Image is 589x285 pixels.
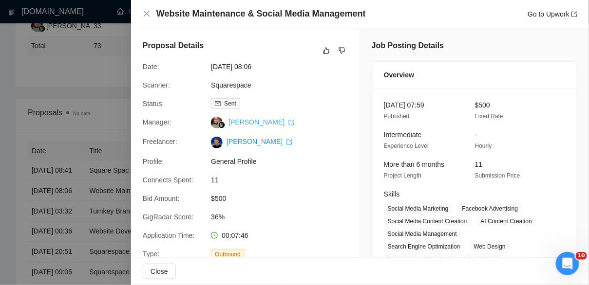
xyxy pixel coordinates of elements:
iframe: Intercom live chat [556,252,579,275]
span: export [571,11,577,17]
span: 11 [211,175,357,185]
span: Project Length [384,172,421,179]
span: WordPress [463,254,499,265]
span: Social Media Marketing [384,203,453,214]
span: 11 [475,160,483,168]
span: Fixed Rate [475,113,503,120]
span: Profile: [143,158,164,165]
span: Application Time: [143,232,195,239]
h5: Job Posting Details [372,40,444,52]
span: Facebook Advertising [458,203,522,214]
button: Close [143,10,151,18]
span: - [475,131,477,139]
span: Sent [224,100,236,107]
span: Scanner: [143,81,170,89]
span: 10 [576,252,587,260]
span: mail [215,101,221,107]
span: Social Media Content Creation [384,216,471,227]
span: close [143,10,151,18]
h5: Proposal Details [143,40,204,52]
a: Go to Upworkexport [528,10,577,18]
span: 00:07:46 [222,232,248,239]
span: like [323,47,330,54]
span: Intermediate [384,131,422,139]
span: Search Engine Optimization [384,241,464,252]
span: Facebook [423,254,457,265]
span: [DATE] 07:59 [384,101,424,109]
span: Close [151,266,168,277]
span: Overview [384,70,414,80]
span: Submission Price [475,172,520,179]
span: Social Media Management [384,229,461,239]
span: Hourly [475,142,492,149]
span: Skills [384,190,400,198]
span: $500 [211,193,357,204]
span: $500 [475,101,490,109]
span: GigRadar Score: [143,213,193,221]
button: Close [143,264,176,279]
span: Published [384,113,410,120]
span: Date: [143,63,159,71]
span: More than 6 months [384,160,445,168]
span: Instagram [384,254,418,265]
span: Bid Amount: [143,195,180,202]
img: gigradar-bm.png [218,122,225,128]
span: export [288,120,294,125]
span: Manager: [143,118,171,126]
span: [DATE] 08:06 [211,61,357,72]
h4: Website Maintenance & Social Media Management [156,8,366,20]
span: Connects Spent: [143,176,193,184]
span: General Profile [211,156,357,167]
a: [PERSON_NAME] export [228,118,294,126]
button: like [321,45,332,56]
span: dislike [339,47,345,54]
span: Experience Level [384,142,429,149]
span: Status: [143,100,164,107]
img: c199Q6FLHX8-CLdW0AAsX76yZLDysXVDtD5AWLah-XbOCv6oykersJuIuI-lW2YJVm [211,137,223,148]
a: [PERSON_NAME] export [227,138,292,145]
span: Outbound [211,249,245,260]
span: Freelancer: [143,138,177,145]
span: 36% [211,212,357,222]
span: clock-circle [211,232,218,239]
span: Type: [143,250,159,258]
button: dislike [336,45,348,56]
span: Web Design [470,241,510,252]
span: export [286,139,292,145]
span: AI Content Creation [477,216,536,227]
a: Squarespace [211,81,251,89]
